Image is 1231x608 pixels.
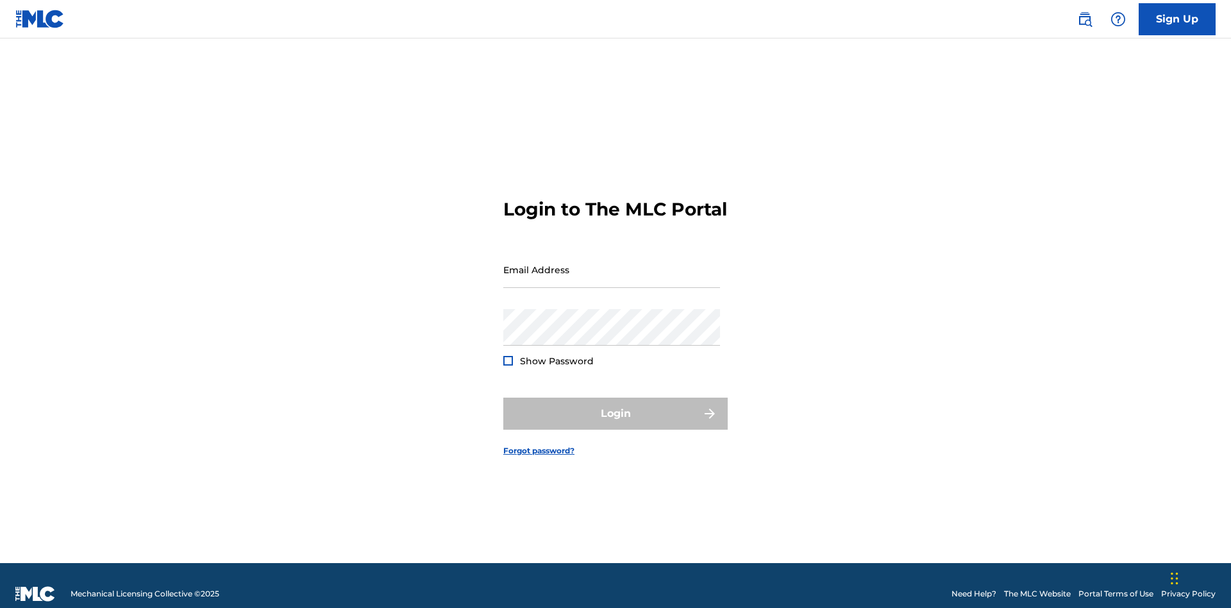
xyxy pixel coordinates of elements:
[1167,546,1231,608] iframe: Chat Widget
[503,198,727,221] h3: Login to The MLC Portal
[1110,12,1126,27] img: help
[1171,559,1178,598] div: Drag
[503,445,574,457] a: Forgot password?
[1078,588,1153,600] a: Portal Terms of Use
[1004,588,1071,600] a: The MLC Website
[1161,588,1216,600] a: Privacy Policy
[1139,3,1216,35] a: Sign Up
[951,588,996,600] a: Need Help?
[520,355,594,367] span: Show Password
[15,586,55,602] img: logo
[1077,12,1093,27] img: search
[1105,6,1131,32] div: Help
[1072,6,1098,32] a: Public Search
[15,10,65,28] img: MLC Logo
[71,588,219,600] span: Mechanical Licensing Collective © 2025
